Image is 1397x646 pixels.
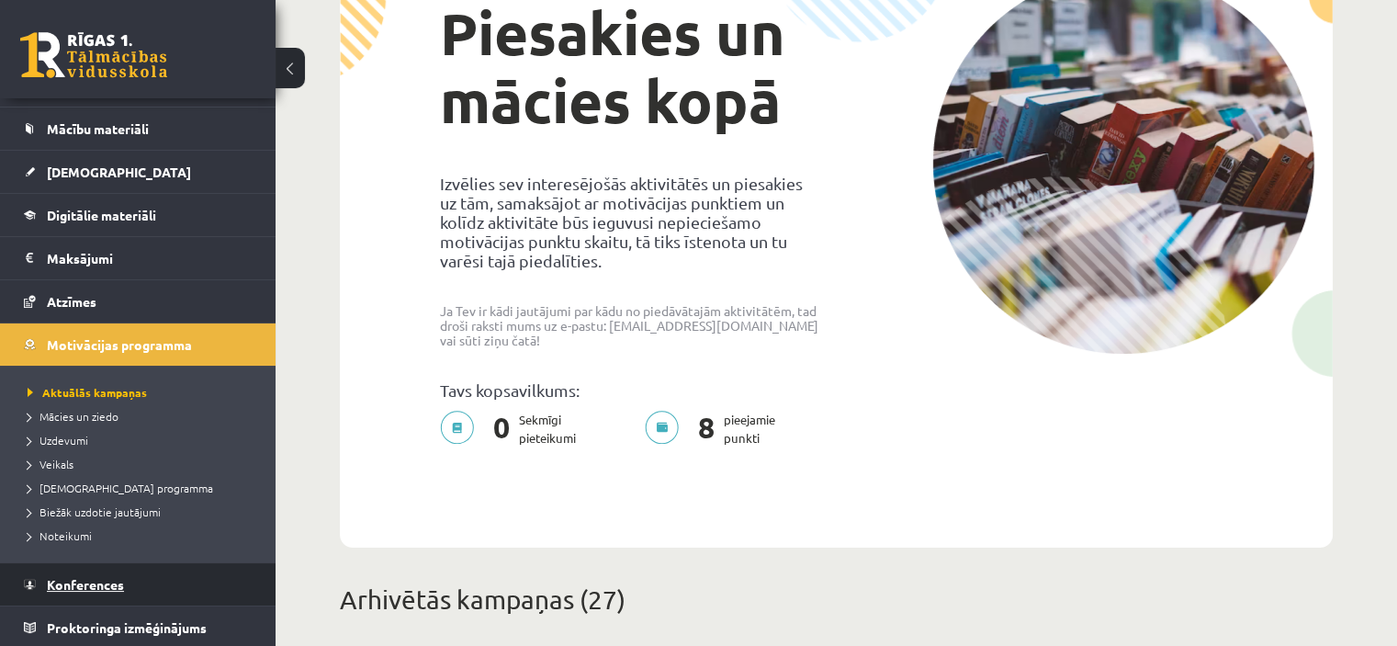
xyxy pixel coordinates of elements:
a: Mācies un ziedo [28,408,257,425]
a: Digitālie materiāli [24,194,253,236]
legend: Maksājumi [47,237,253,279]
span: [DEMOGRAPHIC_DATA] [47,164,191,180]
span: Veikals [28,457,73,471]
a: Aktuālās kampaņas [28,384,257,401]
span: Aktuālās kampaņas [28,385,147,400]
span: Uzdevumi [28,433,88,448]
a: Noteikumi [28,527,257,544]
span: Mācību materiāli [47,120,149,137]
a: Atzīmes [24,280,253,323]
a: Rīgas 1. Tālmācības vidusskola [20,32,167,78]
span: 0 [484,411,519,448]
span: Motivācijas programma [47,336,192,353]
p: Ja Tev ir kādi jautājumi par kādu no piedāvātajām aktivitātēm, tad droši raksti mums uz e-pastu: ... [440,303,822,347]
a: Veikals [28,456,257,472]
span: Atzīmes [47,293,96,310]
a: Konferences [24,563,253,606]
p: Arhivētās kampaņas (27) [340,581,1333,619]
span: Proktoringa izmēģinājums [47,619,207,636]
a: [DEMOGRAPHIC_DATA] programma [28,480,257,496]
span: Biežāk uzdotie jautājumi [28,504,161,519]
a: Motivācijas programma [24,323,253,366]
p: Izvēlies sev interesējošās aktivitātēs un piesakies uz tām, samaksājot ar motivācijas punktiem un... [440,174,822,270]
a: [DEMOGRAPHIC_DATA] [24,151,253,193]
p: Sekmīgi pieteikumi [440,411,587,448]
span: Noteikumi [28,528,92,543]
a: Uzdevumi [28,432,257,448]
p: pieejamie punkti [645,411,786,448]
span: Konferences [47,576,124,593]
a: Biežāk uzdotie jautājumi [28,504,257,520]
span: Mācies un ziedo [28,409,118,424]
span: [DEMOGRAPHIC_DATA] programma [28,481,213,495]
a: Maksājumi [24,237,253,279]
span: 8 [689,411,724,448]
a: Mācību materiāli [24,108,253,150]
p: Tavs kopsavilkums: [440,380,822,400]
span: Digitālie materiāli [47,207,156,223]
